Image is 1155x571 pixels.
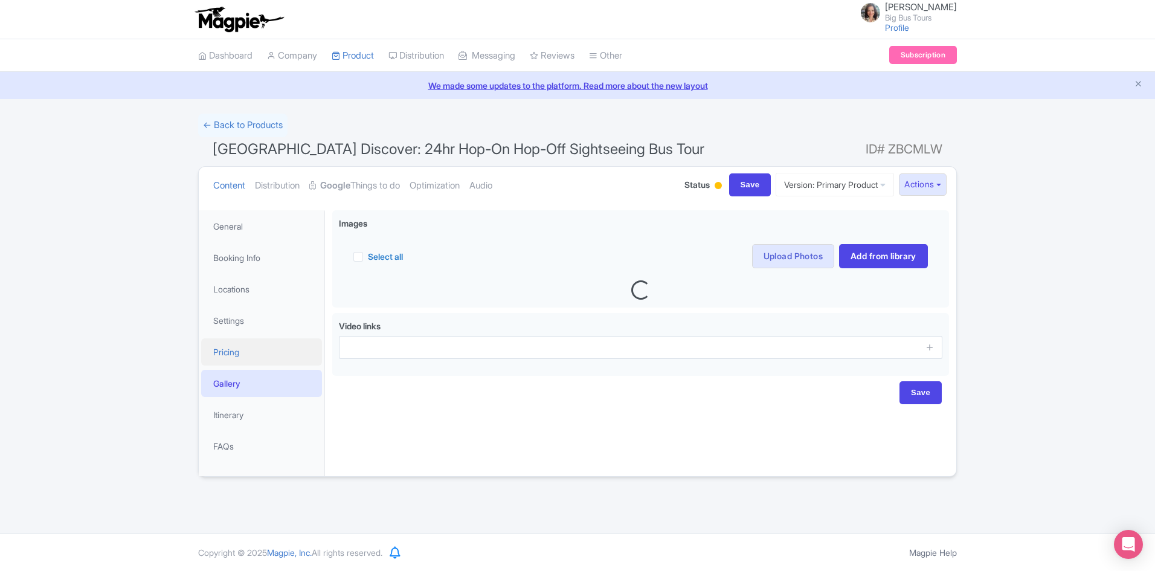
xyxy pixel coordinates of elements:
[410,167,460,205] a: Optimization
[1114,530,1143,559] div: Open Intercom Messenger
[201,401,322,428] a: Itinerary
[909,547,957,558] a: Magpie Help
[339,321,381,331] span: Video links
[198,39,253,73] a: Dashboard
[368,250,403,263] label: Select all
[255,167,300,205] a: Distribution
[339,217,367,230] span: Images
[469,167,492,205] a: Audio
[729,173,771,196] input: Save
[267,547,312,558] span: Magpie, Inc.
[213,167,245,205] a: Content
[7,79,1148,92] a: We made some updates to the platform. Read more about the new layout
[885,14,957,22] small: Big Bus Tours
[889,46,957,64] a: Subscription
[192,6,286,33] img: logo-ab69f6fb50320c5b225c76a69d11143b.png
[885,1,957,13] span: [PERSON_NAME]
[213,140,704,158] span: [GEOGRAPHIC_DATA] Discover: 24hr Hop-On Hop-Off Sightseeing Bus Tour
[198,114,288,137] a: ← Back to Products
[684,178,710,191] span: Status
[201,213,322,240] a: General
[320,179,350,193] strong: Google
[589,39,622,73] a: Other
[201,276,322,303] a: Locations
[267,39,317,73] a: Company
[839,244,928,268] a: Add from library
[201,433,322,460] a: FAQs
[1134,78,1143,92] button: Close announcement
[388,39,444,73] a: Distribution
[201,244,322,271] a: Booking Info
[530,39,574,73] a: Reviews
[201,307,322,334] a: Settings
[854,2,957,22] a: [PERSON_NAME] Big Bus Tours
[458,39,515,73] a: Messaging
[861,3,880,22] img: jfp7o2nd6rbrsspqilhl.jpg
[191,546,390,559] div: Copyright © 2025 All rights reserved.
[332,39,374,73] a: Product
[201,370,322,397] a: Gallery
[776,173,894,196] a: Version: Primary Product
[899,381,942,404] input: Save
[712,177,724,196] div: Building
[866,137,942,161] span: ID# ZBCMLW
[899,173,947,196] button: Actions
[752,244,834,268] a: Upload Photos
[309,167,400,205] a: GoogleThings to do
[201,338,322,366] a: Pricing
[885,22,909,33] a: Profile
